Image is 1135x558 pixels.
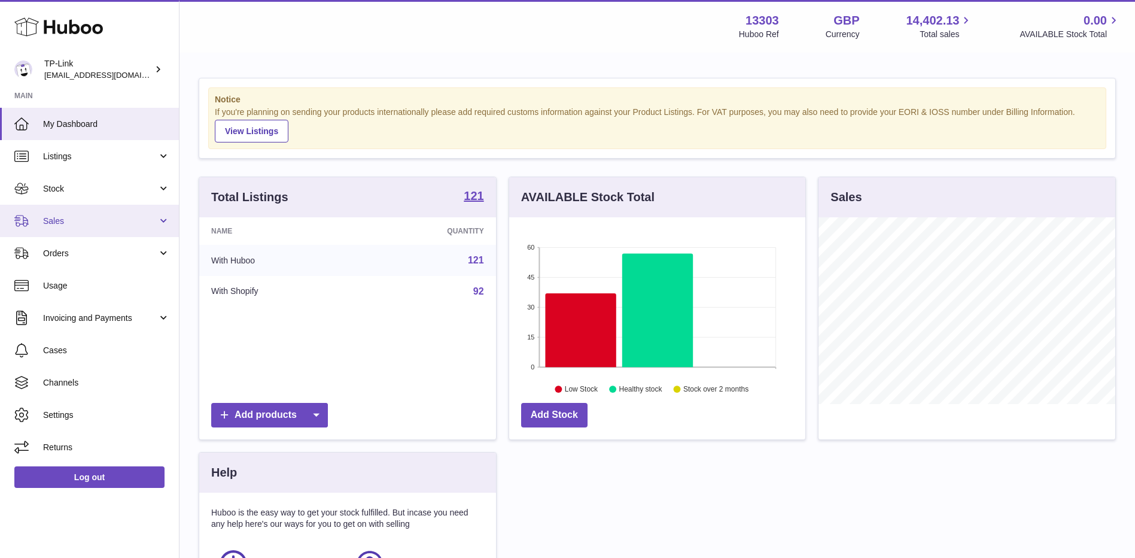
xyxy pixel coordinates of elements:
text: 15 [527,333,534,341]
span: AVAILABLE Stock Total [1020,29,1121,40]
text: 0 [531,363,534,371]
span: Listings [43,151,157,162]
h3: Total Listings [211,189,288,205]
a: Log out [14,466,165,488]
strong: 121 [464,190,483,202]
h3: Sales [830,189,862,205]
span: Settings [43,410,170,421]
span: Returns [43,442,170,453]
span: My Dashboard [43,119,170,130]
span: 0.00 [1084,13,1107,29]
td: With Shopify [199,276,359,307]
span: Usage [43,280,170,292]
span: [EMAIL_ADDRESS][DOMAIN_NAME] [44,70,176,80]
strong: GBP [833,13,859,29]
a: 121 [468,255,484,265]
a: 0.00 AVAILABLE Stock Total [1020,13,1121,40]
text: Healthy stock [619,385,662,393]
text: 30 [527,304,534,311]
text: Stock over 2 months [683,385,748,393]
p: Huboo is the easy way to get your stock fulfilled. But incase you need any help here's our ways f... [211,507,484,530]
span: Channels [43,377,170,389]
div: If you're planning on sending your products internationally please add required customs informati... [215,107,1100,142]
a: View Listings [215,120,288,142]
span: Orders [43,248,157,259]
text: 60 [527,244,534,251]
a: 121 [464,190,483,204]
strong: 13303 [745,13,779,29]
th: Name [199,217,359,245]
span: Invoicing and Payments [43,313,157,324]
a: Add products [211,403,328,427]
img: gaby.chen@tp-link.com [14,60,32,78]
div: Currency [826,29,860,40]
td: With Huboo [199,245,359,276]
div: TP-Link [44,58,152,81]
span: 14,402.13 [906,13,959,29]
a: Add Stock [521,403,588,427]
span: Total sales [920,29,973,40]
a: 92 [473,286,484,296]
text: 45 [527,274,534,281]
h3: Help [211,465,237,481]
strong: Notice [215,94,1100,105]
div: Huboo Ref [739,29,779,40]
span: Stock [43,183,157,195]
span: Cases [43,345,170,356]
a: 14,402.13 Total sales [906,13,973,40]
h3: AVAILABLE Stock Total [521,189,655,205]
span: Sales [43,216,157,227]
text: Low Stock [565,385,598,393]
th: Quantity [359,217,495,245]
